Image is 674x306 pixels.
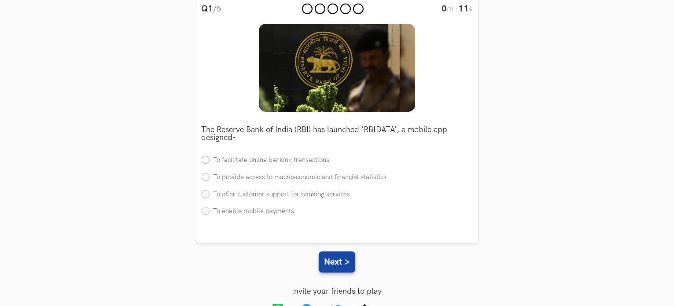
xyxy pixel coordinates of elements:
label: To provide access to macroeconomic and financial statistics [202,173,387,182]
img: Image description [259,24,415,112]
strong: 11 [459,4,469,14]
span: m : s [442,4,473,14]
li: /5 [202,4,221,19]
button: Next > [319,251,355,273]
p: The Reserve Bank of India (RBI) has launched 'RBIDATA', a mobile app designed- [202,126,473,142]
strong: Q1 [202,4,214,14]
label: To offer customer support for banking services [202,190,350,199]
strong: 0 [442,4,447,14]
p: Invite your friends to play [14,287,660,296]
label: To facilitate online banking transactions [202,156,330,165]
label: To enable mobile payments [202,207,295,216]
